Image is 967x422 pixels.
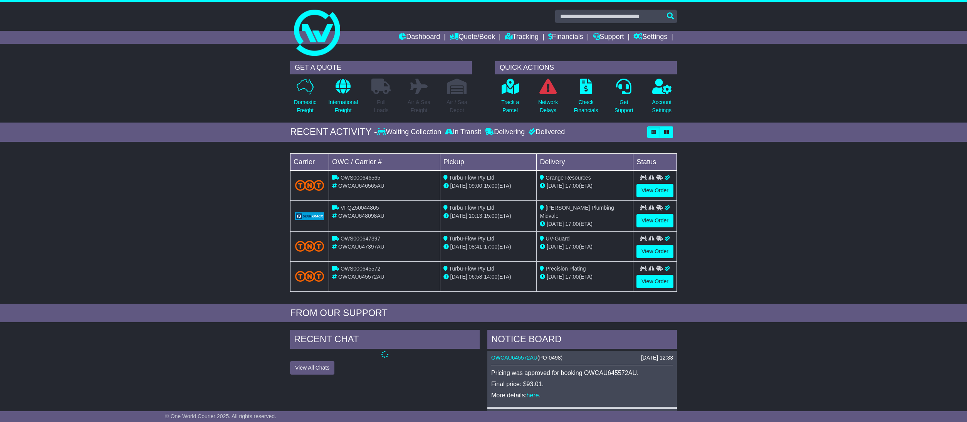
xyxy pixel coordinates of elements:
a: Quote/Book [450,31,495,44]
span: 15:00 [484,213,497,219]
div: (ETA) [540,243,630,251]
div: RECENT ACTIVITY - [290,126,377,138]
span: Turbu-Flow Pty Ltd [449,266,494,272]
td: Delivery [537,153,633,170]
span: OWCAU647397AU [338,244,384,250]
span: OWS000646565 [341,175,381,181]
a: Track aParcel [501,78,519,119]
span: 14:00 [484,274,497,280]
span: © One World Courier 2025. All rights reserved. [165,413,276,419]
span: OWS000645572 [341,266,381,272]
span: Turbu-Flow Pty Ltd [449,235,494,242]
span: [DATE] [450,274,467,280]
div: ( ) [491,355,673,361]
td: Status [633,153,677,170]
p: Pricing was approved for booking OWCAU645572AU. [491,369,673,377]
span: 06:58 [469,274,482,280]
span: Grange Resources [546,175,591,181]
span: [PERSON_NAME] Plumbing Midvale [540,205,614,219]
span: OWCAU646565AU [338,183,384,189]
div: - (ETA) [443,182,534,190]
span: 08:41 [469,244,482,250]
a: View Order [636,275,673,288]
span: 17:00 [484,244,497,250]
div: [DATE] 12:33 [641,355,673,361]
p: Domestic Freight [294,98,316,114]
a: here [527,392,539,398]
div: (ETA) [540,182,630,190]
span: 17:00 [565,221,579,227]
span: UV-Guard [546,235,569,242]
span: PO-0498 [539,355,561,361]
span: [DATE] [450,213,467,219]
span: Turbu-Flow Pty Ltd [449,205,494,211]
a: View Order [636,214,673,227]
span: 09:00 [469,183,482,189]
a: View Order [636,184,673,197]
div: In Transit [443,128,483,136]
div: RECENT CHAT [290,330,480,351]
span: [DATE] [547,183,564,189]
div: - (ETA) [443,273,534,281]
a: CheckFinancials [574,78,599,119]
span: [DATE] [547,221,564,227]
span: Precision Plating [546,266,586,272]
td: Carrier [290,153,329,170]
div: FROM OUR SUPPORT [290,308,677,319]
img: TNT_Domestic.png [295,180,324,190]
a: View Order [636,245,673,258]
div: (ETA) [540,273,630,281]
div: (ETA) [540,220,630,228]
span: OWCAU645572AU [338,274,384,280]
img: GetCarrierServiceLogo [295,212,324,220]
a: GetSupport [614,78,634,119]
span: OWCAU648098AU [338,213,384,219]
td: OWC / Carrier # [329,153,440,170]
span: VFQZ50044865 [341,205,379,211]
p: Air / Sea Depot [447,98,467,114]
div: Delivered [527,128,565,136]
p: International Freight [328,98,358,114]
a: AccountSettings [652,78,672,119]
p: Get Support [614,98,633,114]
span: [DATE] [450,183,467,189]
img: TNT_Domestic.png [295,241,324,251]
span: 10:13 [469,213,482,219]
span: Turbu-Flow Pty Ltd [449,175,494,181]
div: Waiting Collection [377,128,443,136]
div: GET A QUOTE [290,61,472,74]
a: InternationalFreight [328,78,358,119]
a: Dashboard [399,31,440,44]
p: Network Delays [538,98,558,114]
span: 17:00 [565,183,579,189]
img: TNT_Domestic.png [295,271,324,281]
div: - (ETA) [443,243,534,251]
span: 15:00 [484,183,497,189]
div: NOTICE BOARD [487,330,677,351]
span: 17:00 [565,244,579,250]
p: Air & Sea Freight [408,98,430,114]
button: View All Chats [290,361,334,375]
span: OWS000647397 [341,235,381,242]
a: OWCAU645572AU [491,355,537,361]
span: [DATE] [547,274,564,280]
p: Full Loads [371,98,391,114]
a: Tracking [505,31,539,44]
div: Delivering [483,128,527,136]
a: Financials [548,31,583,44]
a: DomesticFreight [294,78,317,119]
span: 17:00 [565,274,579,280]
p: Account Settings [652,98,672,114]
a: Settings [633,31,667,44]
p: Final price: $93.01. [491,380,673,388]
p: Track a Parcel [501,98,519,114]
p: Check Financials [574,98,598,114]
a: Support [593,31,624,44]
span: [DATE] [450,244,467,250]
div: - (ETA) [443,212,534,220]
span: [DATE] [547,244,564,250]
a: NetworkDelays [538,78,558,119]
td: Pickup [440,153,537,170]
p: More details: . [491,392,673,399]
div: QUICK ACTIONS [495,61,677,74]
